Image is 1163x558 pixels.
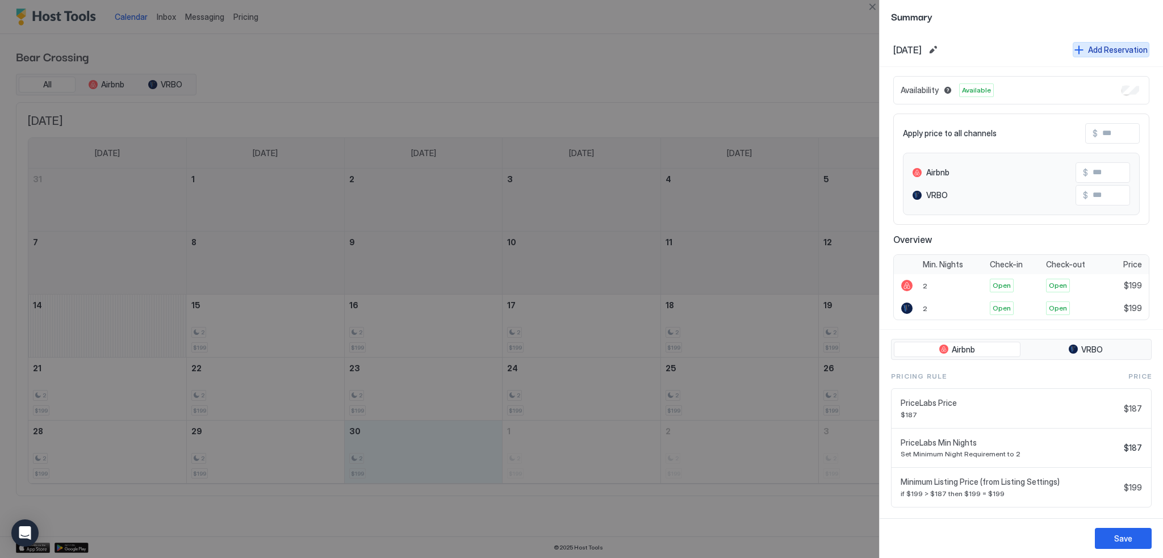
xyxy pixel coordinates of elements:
span: Price [1123,259,1142,270]
span: Open [1049,303,1067,313]
div: Add Reservation [1088,44,1148,56]
span: Apply price to all channels [903,128,997,139]
span: $187 [901,410,1119,419]
span: Open [1049,280,1067,291]
button: Add Reservation [1073,42,1149,57]
span: Overview [893,234,1149,245]
span: Minimum Listing Price (from Listing Settings) [901,477,1119,487]
span: Open [993,303,1011,313]
span: $199 [1124,483,1142,493]
span: $ [1083,190,1088,200]
span: VRBO [1081,345,1103,355]
button: Save [1095,528,1152,549]
span: Pricing Rule [891,371,947,381]
span: PriceLabs Price [901,398,1119,408]
button: Add pricing rule [1079,514,1152,530]
span: $187 [1124,404,1142,414]
button: Airbnb [894,342,1020,358]
span: PriceLabs Min Nights [901,438,1119,448]
span: Check-in [990,259,1023,270]
span: $ [1083,167,1088,178]
span: Price [1128,371,1152,381]
span: Min. Nights [923,259,963,270]
button: VRBO [1023,342,1149,358]
span: Availability [901,85,939,95]
span: Airbnb [926,167,949,178]
div: tab-group [891,339,1152,360]
span: 2 [923,282,927,290]
span: Check-out [1046,259,1085,270]
span: Open [993,280,1011,291]
div: Save [1114,532,1132,544]
span: Summary [891,9,1152,23]
div: Open Intercom Messenger [11,519,39,547]
span: Airbnb [952,345,975,355]
span: $187 [1124,443,1142,453]
div: Add pricing rule [1094,516,1150,528]
button: Blocked dates override all pricing rules and remain unavailable until manually unblocked [941,83,955,97]
button: Edit date range [926,43,940,57]
span: 2 [923,304,927,313]
span: $199 [1124,280,1142,291]
span: $ [1093,128,1098,139]
span: Available [962,85,991,95]
span: if $199 > $187 then $199 = $199 [901,489,1119,498]
span: Set Minimum Night Requirement to 2 [901,450,1119,458]
span: $199 [1124,303,1142,313]
span: VRBO [926,190,948,200]
span: [DATE] [893,44,922,56]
